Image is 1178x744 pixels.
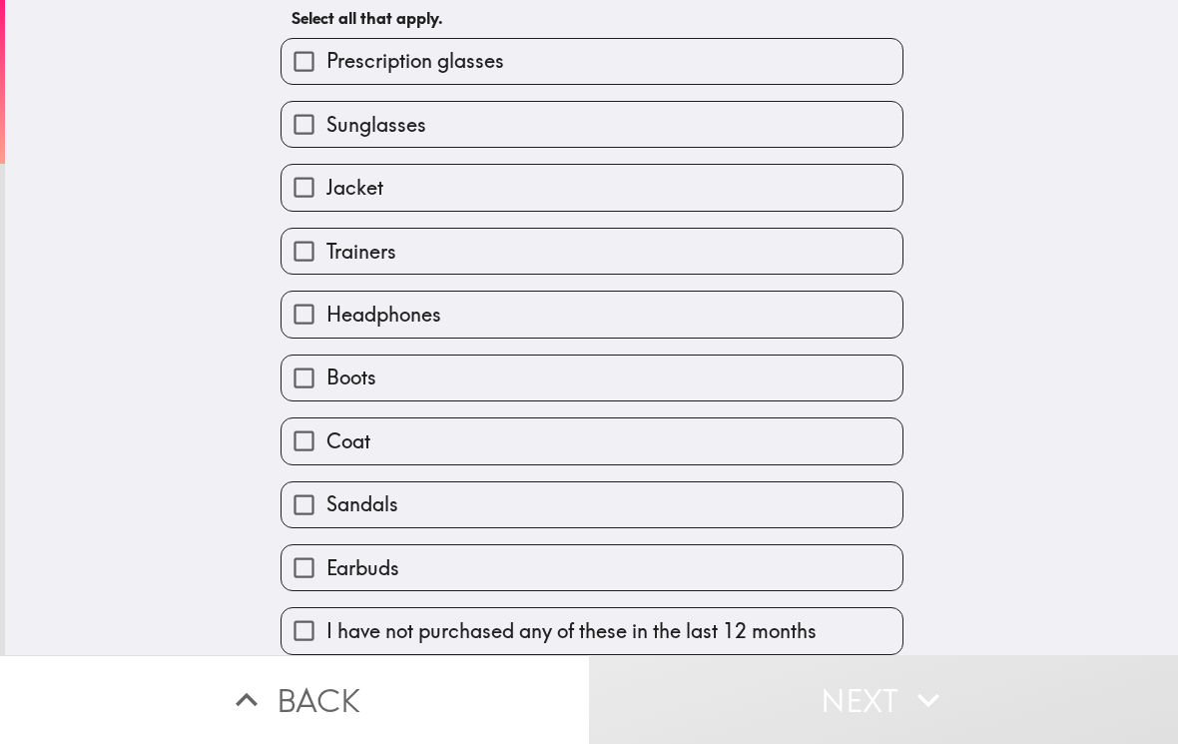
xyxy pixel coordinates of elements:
[326,174,383,202] span: Jacket
[282,229,902,274] button: Trainers
[282,482,902,527] button: Sandals
[282,102,902,147] button: Sunglasses
[589,655,1178,744] button: Next
[326,554,399,582] span: Earbuds
[326,238,396,266] span: Trainers
[282,165,902,210] button: Jacket
[282,418,902,463] button: Coat
[282,356,902,400] button: Boots
[326,301,441,329] span: Headphones
[326,490,398,518] span: Sandals
[326,617,817,645] span: I have not purchased any of these in the last 12 months
[326,427,370,455] span: Coat
[282,39,902,84] button: Prescription glasses
[282,608,902,653] button: I have not purchased any of these in the last 12 months
[326,47,504,75] span: Prescription glasses
[282,292,902,337] button: Headphones
[282,545,902,590] button: Earbuds
[326,111,426,139] span: Sunglasses
[292,7,892,29] h6: Select all that apply.
[326,364,376,391] span: Boots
